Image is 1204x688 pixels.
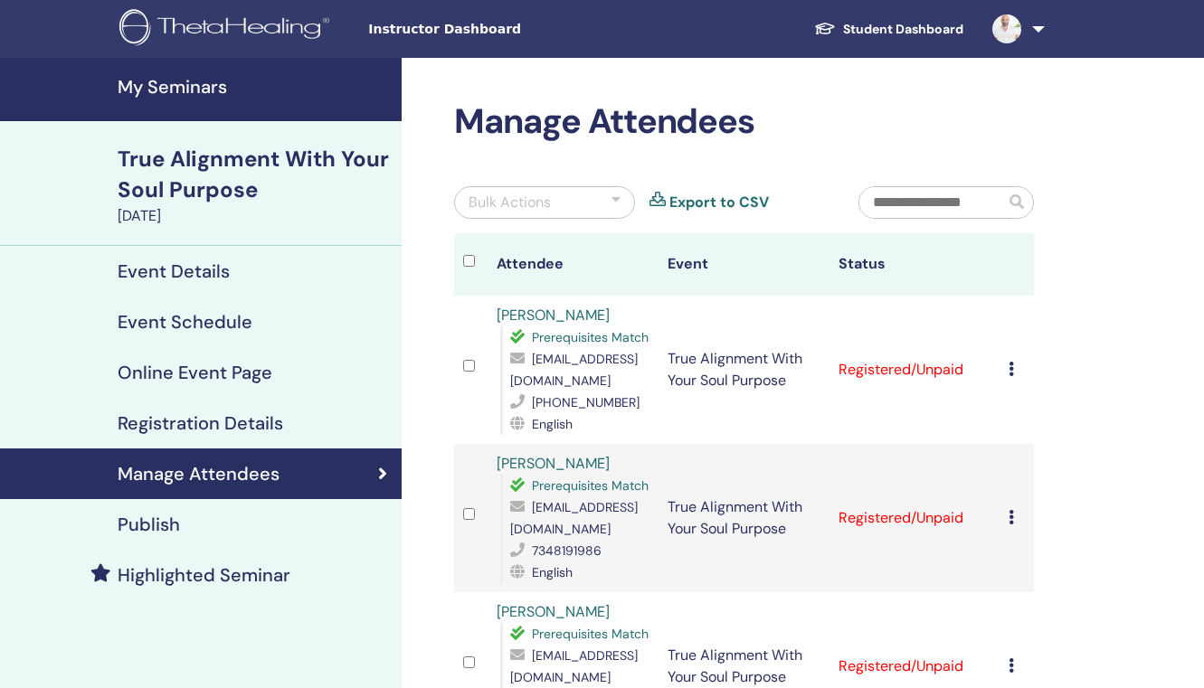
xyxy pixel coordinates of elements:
span: English [532,416,573,432]
span: [EMAIL_ADDRESS][DOMAIN_NAME] [510,499,638,537]
h4: Event Details [118,260,230,282]
span: [EMAIL_ADDRESS][DOMAIN_NAME] [510,647,638,685]
a: Student Dashboard [800,13,978,46]
span: Prerequisites Match [532,329,649,345]
a: True Alignment With Your Soul Purpose[DATE] [107,144,402,227]
span: English [532,564,573,580]
h4: My Seminars [118,76,391,98]
h4: Publish [118,514,180,535]
img: graduation-cap-white.svg [814,21,836,36]
a: [PERSON_NAME] [497,306,610,325]
th: Status [830,233,1000,296]
span: Instructor Dashboard [368,20,640,39]
td: True Alignment With Your Soul Purpose [659,444,830,592]
div: True Alignment With Your Soul Purpose [118,144,391,205]
h4: Online Event Page [118,362,272,383]
h4: Event Schedule [118,311,252,333]
span: 7348191986 [532,542,602,559]
h2: Manage Attendees [454,101,1034,143]
a: [PERSON_NAME] [497,454,610,473]
div: Bulk Actions [469,192,551,213]
a: Export to CSV [669,192,769,213]
div: [DATE] [118,205,391,227]
h4: Manage Attendees [118,463,280,485]
span: Prerequisites Match [532,477,649,494]
th: Attendee [488,233,659,296]
a: [PERSON_NAME] [497,602,610,621]
span: Prerequisites Match [532,626,649,642]
span: [EMAIL_ADDRESS][DOMAIN_NAME] [510,351,638,389]
h4: Highlighted Seminar [118,564,290,586]
img: default.jpg [992,14,1021,43]
img: logo.png [119,9,336,50]
h4: Registration Details [118,412,283,434]
td: True Alignment With Your Soul Purpose [659,296,830,444]
span: [PHONE_NUMBER] [532,394,640,410]
th: Event [659,233,830,296]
